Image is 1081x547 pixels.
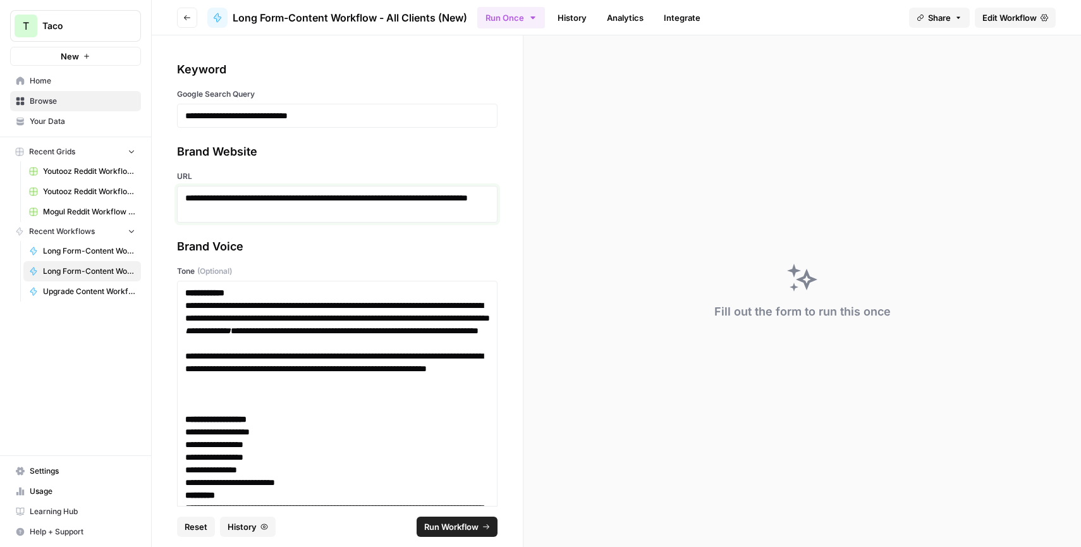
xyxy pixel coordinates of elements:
[714,303,891,321] div: Fill out the form to run this once
[982,11,1037,24] span: Edit Workflow
[42,20,119,32] span: Taco
[177,266,498,277] label: Tone
[10,47,141,66] button: New
[424,520,479,533] span: Run Workflow
[29,146,75,157] span: Recent Grids
[220,517,276,537] button: History
[207,8,467,28] a: Long Form-Content Workflow - All Clients (New)
[10,142,141,161] button: Recent Grids
[43,286,135,297] span: Upgrade Content Workflow - Nurx
[43,186,135,197] span: Youtooz Reddit Workflow Grid
[656,8,708,28] a: Integrate
[10,91,141,111] a: Browse
[177,143,498,161] div: Brand Website
[10,222,141,241] button: Recent Workflows
[599,8,651,28] a: Analytics
[43,166,135,177] span: Youtooz Reddit Workflow Grid (1)
[185,520,207,533] span: Reset
[43,266,135,277] span: Long Form-Content Workflow - All Clients (New)
[477,7,545,28] button: Run Once
[30,116,135,127] span: Your Data
[177,89,498,100] label: Google Search Query
[975,8,1056,28] a: Edit Workflow
[228,520,257,533] span: History
[23,261,141,281] a: Long Form-Content Workflow - All Clients (New)
[30,75,135,87] span: Home
[177,171,498,182] label: URL
[10,501,141,522] a: Learning Hub
[550,8,594,28] a: History
[10,461,141,481] a: Settings
[10,481,141,501] a: Usage
[909,8,970,28] button: Share
[30,465,135,477] span: Settings
[417,517,498,537] button: Run Workflow
[61,50,79,63] span: New
[30,506,135,517] span: Learning Hub
[23,281,141,302] a: Upgrade Content Workflow - Nurx
[29,226,95,237] span: Recent Workflows
[197,266,232,277] span: (Optional)
[23,202,141,222] a: Mogul Reddit Workflow Grid (1)
[177,517,215,537] button: Reset
[10,111,141,132] a: Your Data
[30,526,135,538] span: Help + Support
[23,161,141,181] a: Youtooz Reddit Workflow Grid (1)
[10,10,141,42] button: Workspace: Taco
[928,11,951,24] span: Share
[23,18,29,34] span: T
[10,522,141,542] button: Help + Support
[177,238,498,255] div: Brand Voice
[23,241,141,261] a: Long Form-Content Workflow - AI Clients (New)
[43,245,135,257] span: Long Form-Content Workflow - AI Clients (New)
[43,206,135,218] span: Mogul Reddit Workflow Grid (1)
[23,181,141,202] a: Youtooz Reddit Workflow Grid
[10,71,141,91] a: Home
[30,486,135,497] span: Usage
[177,61,498,78] div: Keyword
[233,10,467,25] span: Long Form-Content Workflow - All Clients (New)
[30,95,135,107] span: Browse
